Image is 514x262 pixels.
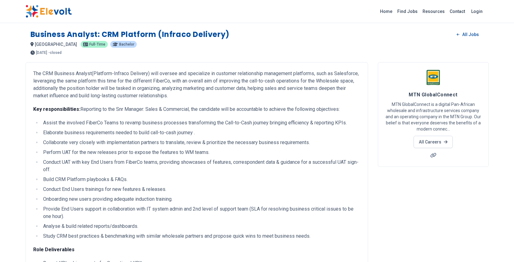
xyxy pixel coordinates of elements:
[41,176,360,183] li: Build CRM Platform playbooks & FAQs.
[26,5,72,18] img: Elevolt
[395,6,420,16] a: Find Jobs
[41,139,360,146] li: Collaborate very closely with implementation partners to translate, review & prioritize the neces...
[386,101,481,132] p: MTN GlobalConnect is a digital Pan-African wholesale and infrastructure services company and an o...
[41,159,360,173] li: Conduct UAT with key End Users from FiberCo teams, providing showcases of features, correspondent...
[378,174,489,260] iframe: Advertisement
[30,30,229,39] h1: Business Analyst: CRM Platform (Infraco Delivery)
[409,92,458,98] span: MTN GlobalConnect
[452,30,484,39] a: All Jobs
[36,51,47,54] span: [DATE]
[33,70,360,99] p: The CRM Business Analyst(Platform-Infraco Delivery) will oversee and specialize in customer relat...
[467,5,486,18] a: Login
[41,232,360,240] li: Study CRM best practices & benchmarking with similar wholesale partners and propose quick wins to...
[41,223,360,230] li: Analyse & build related reports/dashboards.
[414,136,453,148] a: All Careers
[41,119,360,127] li: Assist the involved FiberCo Teams to revamp business processes transforming the Call-to-Cash jour...
[33,106,80,112] strong: Key responsibilities:
[41,149,360,156] li: Perform UAT for the new releases prior to expose the features to WM teams.
[33,106,360,113] p: Reporting to the Snr Manager: Sales & Commercial, the candidate will be accountable to achieve th...
[33,247,75,252] strong: Role Deliverables
[420,6,447,16] a: Resources
[35,42,77,47] span: [GEOGRAPHIC_DATA]
[447,6,467,16] a: Contact
[378,6,395,16] a: Home
[89,42,105,46] span: full-time
[41,205,360,220] li: Provide End Users support in collaboration with IT system admin and 2nd level of support team (SL...
[41,186,360,193] li: Conduct End Users trainings for new features & releases.
[48,51,62,54] p: - closed
[41,129,360,136] li: Elaborate business requirements needed to build call-to-cash journey .
[426,70,441,85] img: MTN GlobalConnect
[41,195,360,203] li: Onboarding new users providing adequate induction training.
[119,42,134,46] span: bachelor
